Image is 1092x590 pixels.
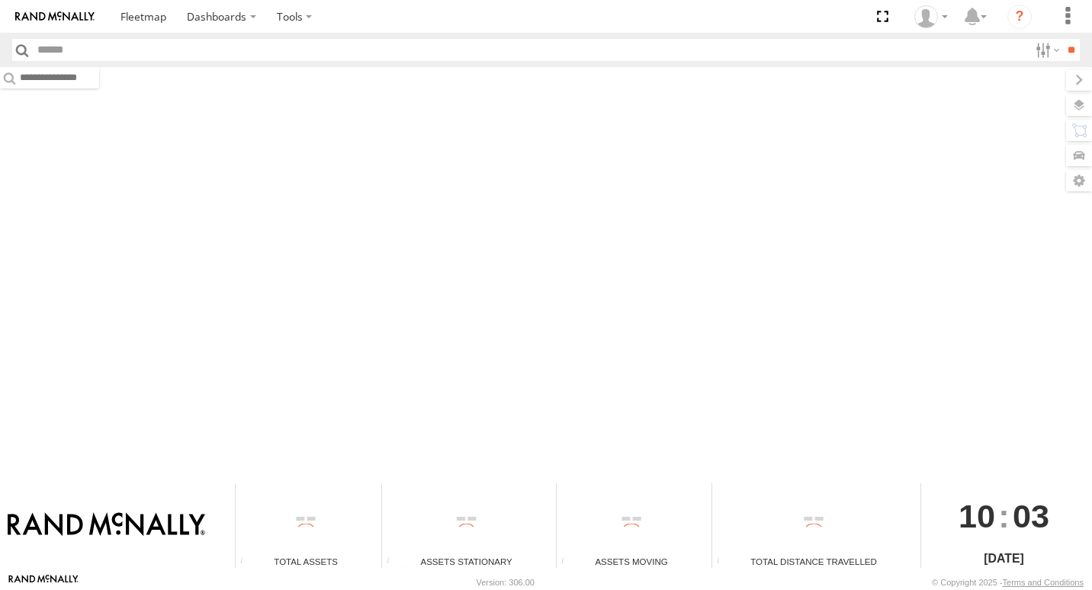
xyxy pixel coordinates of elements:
div: Version: 306.00 [477,578,535,587]
div: Total distance travelled by all assets within specified date range and applied filters [712,556,735,568]
label: Map Settings [1066,170,1092,191]
div: © Copyright 2025 - [932,578,1084,587]
div: Total number of assets current in transit. [557,556,580,568]
a: Terms and Conditions [1003,578,1084,587]
div: Total Distance Travelled [712,555,915,568]
div: [DATE] [921,550,1087,568]
div: : [921,483,1087,549]
span: 10 [959,483,995,549]
div: Assets Moving [557,555,706,568]
img: Rand McNally [8,512,205,538]
a: Visit our Website [8,575,79,590]
div: Total number of Enabled Assets [236,556,259,568]
label: Search Filter Options [1029,39,1062,61]
span: 03 [1013,483,1049,549]
i: ? [1007,5,1032,29]
div: Assets Stationary [382,555,551,568]
div: Total Assets [236,555,376,568]
img: rand-logo.svg [15,11,95,22]
div: Total number of assets current stationary. [382,556,405,568]
div: Valeo Dash [909,5,953,28]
